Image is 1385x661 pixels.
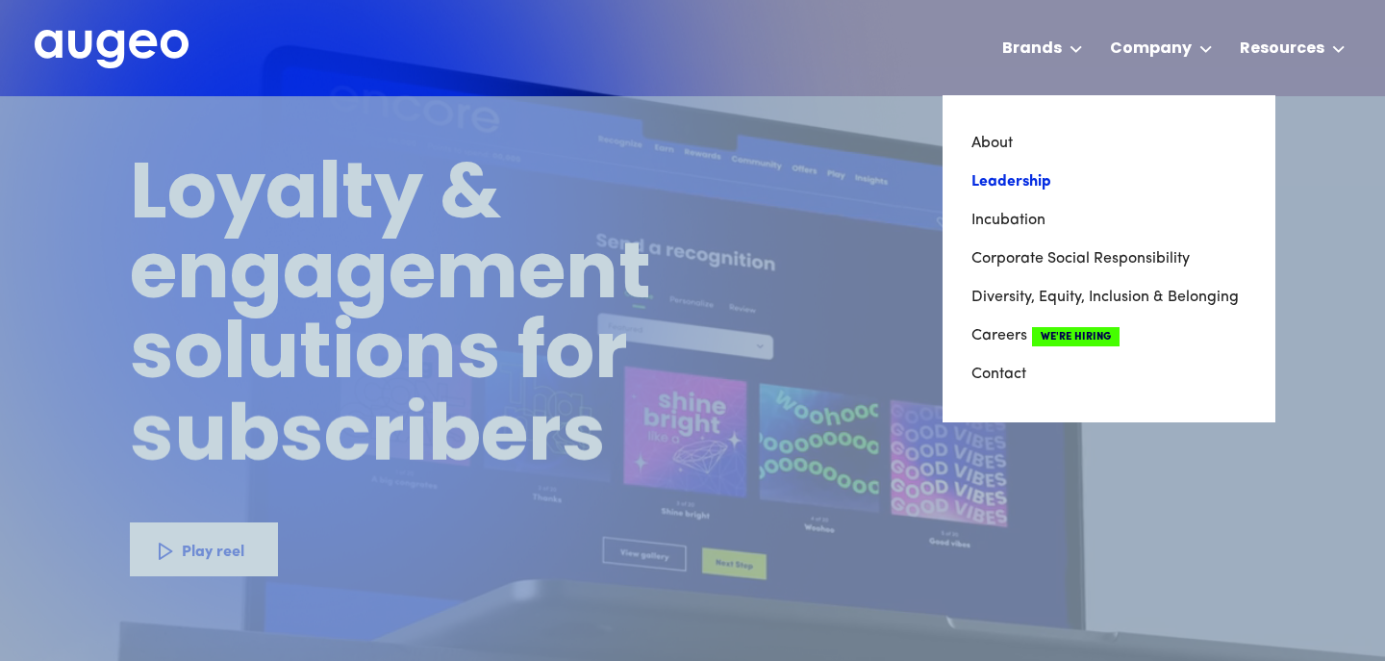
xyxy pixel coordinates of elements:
[971,240,1246,278] a: Corporate Social Responsibility
[35,30,189,69] img: Augeo's full logo in white.
[971,124,1246,163] a: About
[1240,38,1324,61] div: Resources
[971,163,1246,201] a: Leadership
[943,95,1275,422] nav: Company
[1002,38,1062,61] div: Brands
[971,201,1246,240] a: Incubation
[1110,38,1192,61] div: Company
[971,278,1246,317] a: Diversity, Equity, Inclusion & Belonging
[971,355,1246,394] a: Contact
[971,317,1246,355] a: CareersWe're Hiring
[35,30,189,70] a: home
[1032,327,1120,346] span: We're Hiring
